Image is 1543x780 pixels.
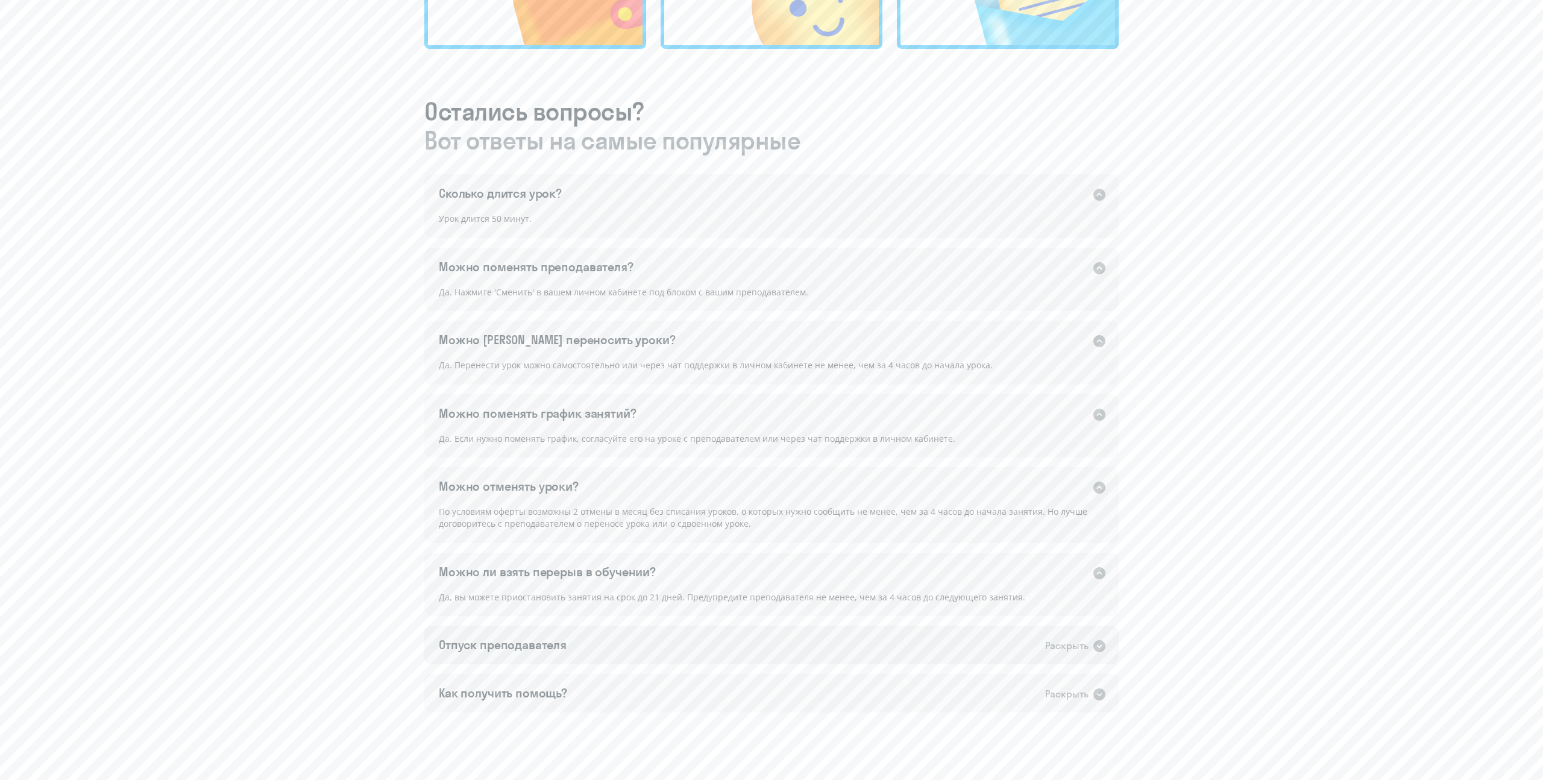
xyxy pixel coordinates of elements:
div: По условиям оферты возможны 2 отмены в месяц без списания уроков, о которых нужно сообщить не мен... [424,505,1119,543]
h3: Остались вопросы? [424,97,1119,155]
div: Урок длится 50 минут. [424,212,1119,238]
div: Можно [PERSON_NAME] переносить уроки? [439,332,675,348]
div: Можно поменять преподавателя? [439,259,633,275]
div: Можно ли взять перерыв в обучении? [439,564,656,580]
div: Раскрыть [1045,638,1089,653]
div: Раскрыть [1045,687,1089,702]
span: Вот ответы на самые популярные [424,126,1119,155]
div: Да. Перенести урок можно самостоятельно или через чат поддержки в личном кабинете не менее, чем з... [424,358,1119,385]
div: Можно поменять график занятий? [439,405,636,422]
div: Да, вы можете приостановить занятия на срок до 21 дней. Предупредите преподавателя не менее, чем ... [424,590,1119,617]
div: Да. Если нужно поменять график, согласуйте его на уроке с преподавателем или через чат поддержки ... [424,432,1119,458]
div: Да. Нажмите 'Сменить' в вашем личном кабинете под блоком с вашим преподавателем. [424,285,1119,312]
div: Отпуск преподавателя [439,637,567,653]
div: Как получить помощь? [439,685,567,702]
div: Сколько длится урок? [439,185,562,202]
div: Можно отменять уроки? [439,478,579,495]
